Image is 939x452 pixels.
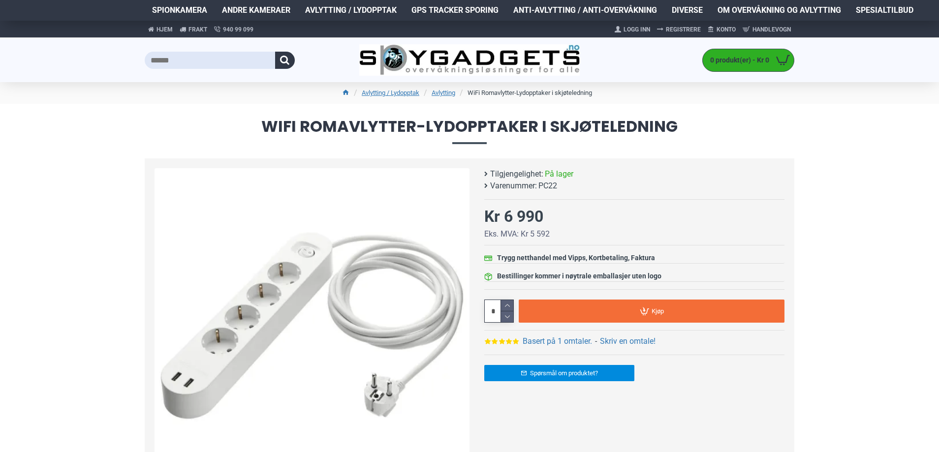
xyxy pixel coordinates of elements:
span: Kjøp [652,308,664,314]
span: Handlevogn [752,25,791,34]
span: 940 99 099 [223,25,253,34]
span: Frakt [188,25,207,34]
span: Andre kameraer [222,4,290,16]
b: Varenummer: [490,180,537,192]
a: Hjem [145,21,176,38]
a: Avlytting [432,88,455,98]
span: Spesialtilbud [856,4,913,16]
span: PC22 [538,180,557,192]
a: Spørsmål om produktet? [484,365,634,381]
div: Kr 6 990 [484,205,543,228]
a: Frakt [176,21,211,38]
span: Konto [717,25,736,34]
span: GPS Tracker Sporing [411,4,499,16]
span: Logg Inn [624,25,650,34]
span: Hjem [156,25,173,34]
span: 0 produkt(er) - Kr 0 [703,55,772,65]
a: Skriv en omtale! [600,335,656,347]
span: Anti-avlytting / Anti-overvåkning [513,4,657,16]
span: Avlytting / Lydopptak [305,4,397,16]
a: Konto [704,22,739,37]
img: SpyGadgets.no [359,44,580,76]
span: WiFi Romavlytter-Lydopptaker i skjøteledning [145,119,794,144]
span: Registrere [666,25,701,34]
a: 0 produkt(er) - Kr 0 [703,49,794,71]
a: Logg Inn [611,22,654,37]
a: Registrere [654,22,704,37]
a: Handlevogn [739,22,794,37]
div: Trygg netthandel med Vipps, Kortbetaling, Faktura [497,253,655,263]
div: Bestillinger kommer i nøytrale emballasjer uten logo [497,271,661,281]
span: På lager [545,168,573,180]
b: Tilgjengelighet: [490,168,543,180]
span: Diverse [672,4,703,16]
a: Avlytting / Lydopptak [362,88,419,98]
b: - [595,336,597,346]
span: Om overvåkning og avlytting [718,4,841,16]
span: Spionkamera [152,4,207,16]
a: Basert på 1 omtaler. [523,335,592,347]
